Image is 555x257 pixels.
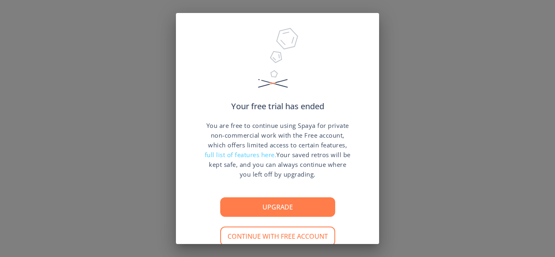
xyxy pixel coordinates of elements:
[204,121,351,179] p: You are free to continue using Spaya for private non-commercial work with the Free account, which...
[254,25,301,102] img: Trial Ended
[220,227,335,246] button: Continue with free account
[220,197,335,217] button: Upgrade
[231,102,324,110] p: Your free trial has ended
[205,151,277,159] span: full list of features here.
